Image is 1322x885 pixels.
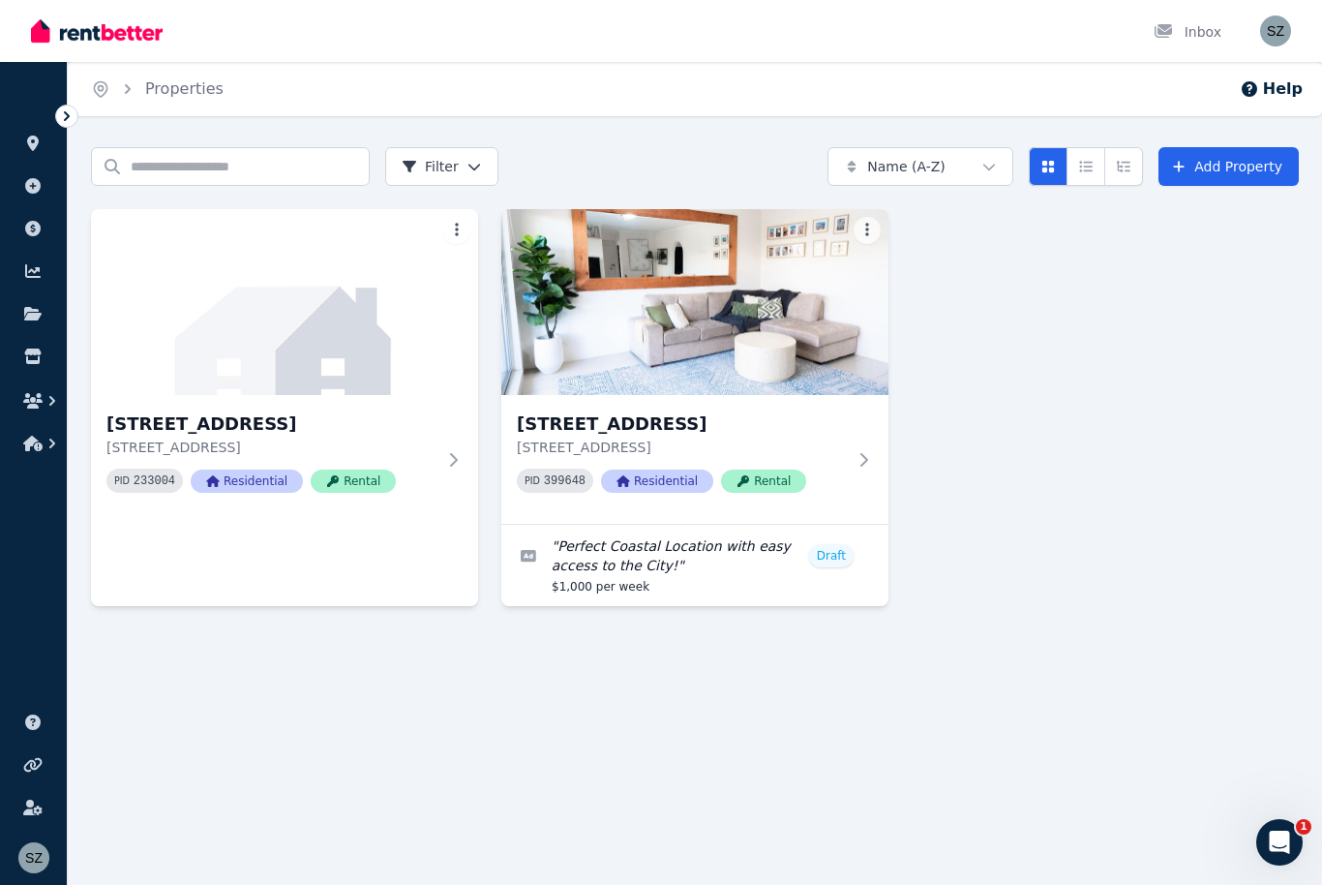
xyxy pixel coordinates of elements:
img: Shemaine Zarb [1260,15,1291,46]
span: Filter [402,157,459,176]
code: 399648 [544,474,586,488]
img: Shemaine Zarb [18,842,49,873]
span: Name (A-Z) [867,157,946,176]
button: Filter [385,147,498,186]
button: More options [443,217,470,244]
button: Name (A-Z) [827,147,1013,186]
span: Rental [311,470,396,493]
div: Inbox [1154,22,1221,42]
nav: Breadcrumb [68,62,247,116]
img: 3/20 Dutruc Street, Randwick [91,209,478,395]
p: [STREET_ADDRESS] [106,438,436,457]
a: 7/2 Fern St, Randwick[STREET_ADDRESS][STREET_ADDRESS]PID 399648ResidentialRental [501,209,888,524]
button: More options [854,217,881,244]
small: PID [525,475,540,486]
a: Add Property [1158,147,1299,186]
img: 7/2 Fern St, Randwick [501,209,888,395]
span: Residential [191,470,303,493]
button: Expanded list view [1104,147,1143,186]
button: Help [1240,77,1303,101]
img: RentBetter [31,16,163,46]
div: View options [1029,147,1143,186]
span: 1 [1296,819,1311,835]
button: Compact list view [1067,147,1105,186]
button: Card view [1029,147,1067,186]
span: Residential [601,470,713,493]
a: Edit listing: Perfect Coastal Location with easy access to the City! [501,525,888,606]
code: 233004 [134,474,175,488]
h3: [STREET_ADDRESS] [517,411,846,438]
h3: [STREET_ADDRESS] [106,411,436,438]
a: Properties [145,79,224,98]
iframe: Intercom live chat [1256,819,1303,866]
span: Rental [721,470,806,493]
small: PID [114,475,130,486]
a: 3/20 Dutruc Street, Randwick[STREET_ADDRESS][STREET_ADDRESS]PID 233004ResidentialRental [91,209,478,524]
p: [STREET_ADDRESS] [517,438,846,457]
